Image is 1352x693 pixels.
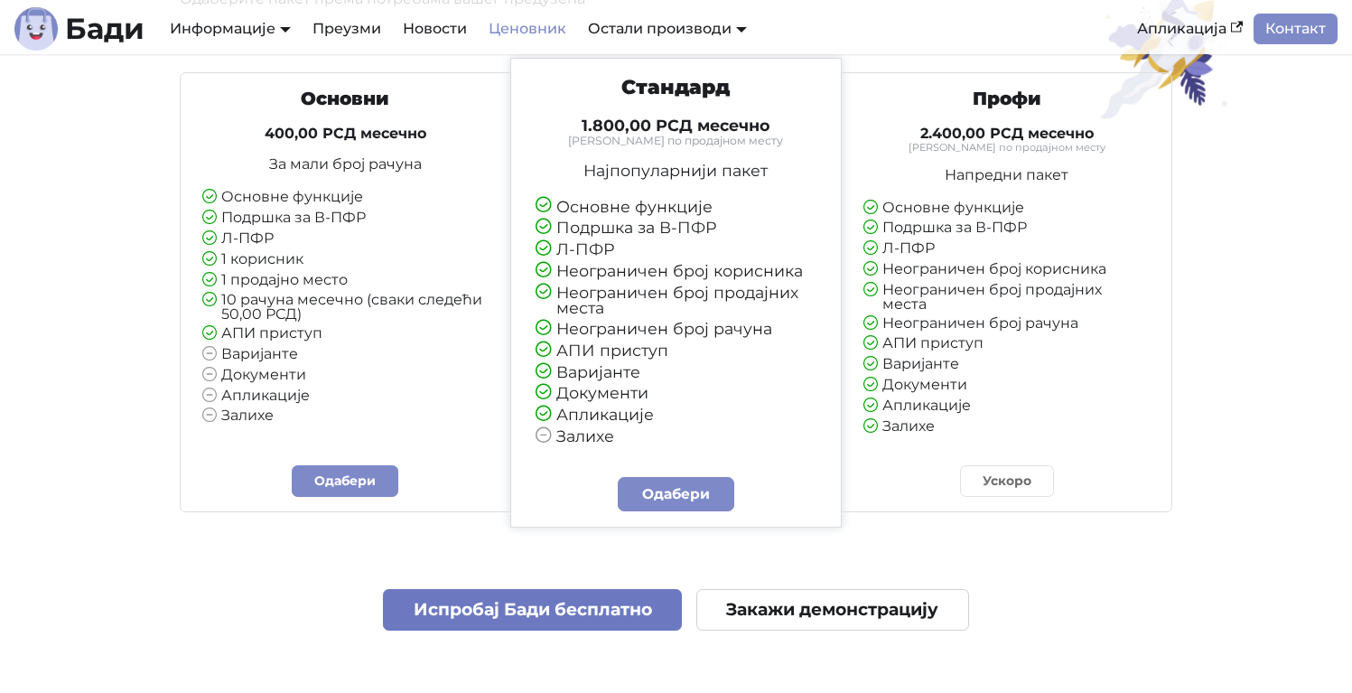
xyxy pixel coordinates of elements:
p: Напредни пакет [863,168,1150,183]
li: Подршка за В-ПФР [536,220,817,237]
li: Л-ПФР [536,241,817,258]
li: Апликације [536,407,817,424]
li: 1 продајно место [202,273,489,289]
p: Најпопуларнији пакет [536,163,817,179]
li: 1 корисник [202,252,489,268]
a: Новости [392,14,478,44]
li: Неограничен број продајних места [863,283,1150,312]
a: Одабери [292,465,398,497]
li: Подршка за В-ПФР [863,220,1150,237]
a: Испробај Бади бесплатно [383,589,682,632]
b: Бади [65,14,145,43]
h4: 2.400,00 РСД месечно [863,125,1150,143]
a: Ценовник [478,14,577,44]
a: Остали производи [588,20,747,37]
li: Неограничен број рачуна [863,316,1150,332]
li: Варијанте [202,347,489,363]
h3: Основни [202,88,489,110]
li: 10 рачуна месечно (сваки следећи 50,00 РСД) [202,293,489,322]
li: Неограничен број рачуна [536,321,817,338]
h3: Стандард [536,75,817,100]
a: ЛогоБади [14,7,145,51]
li: АПИ приступ [536,342,817,360]
li: Залихе [863,419,1150,435]
img: Лого [14,7,58,51]
h4: 400,00 РСД месечно [202,125,489,143]
li: Л-ПФР [863,241,1150,258]
p: За мали број рачуна [202,157,489,172]
li: Основне функције [202,190,489,206]
a: Одабери [618,477,735,511]
li: Документи [863,378,1150,394]
li: Основне функције [863,201,1150,217]
li: Варијанте [536,364,817,381]
li: Неограничен број корисника [863,262,1150,278]
li: Л-ПФР [202,231,489,248]
li: Апликације [202,389,489,405]
li: Неограничен број корисника [536,263,817,280]
li: Основне функције [536,199,817,216]
li: Варијанте [863,357,1150,373]
li: АПИ приступ [863,336,1150,352]
li: АПИ приступ [202,326,489,342]
li: Неограничен број продајних места [536,285,817,316]
li: Залихе [536,428,817,445]
li: Документи [536,385,817,402]
a: Контакт [1254,14,1338,44]
a: Закажи демонстрацију [696,589,969,632]
h4: 1.800,00 РСД месечно [536,116,817,136]
a: Преузми [302,14,392,44]
small: [PERSON_NAME] по продајном месту [536,136,817,146]
small: [PERSON_NAME] по продајном месту [863,143,1150,153]
li: Апликације [863,398,1150,415]
a: Информације [170,20,291,37]
a: Апликација [1126,14,1254,44]
li: Документи [202,368,489,384]
li: Залихе [202,408,489,425]
h3: Профи [863,88,1150,110]
li: Подршка за В-ПФР [202,211,489,227]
